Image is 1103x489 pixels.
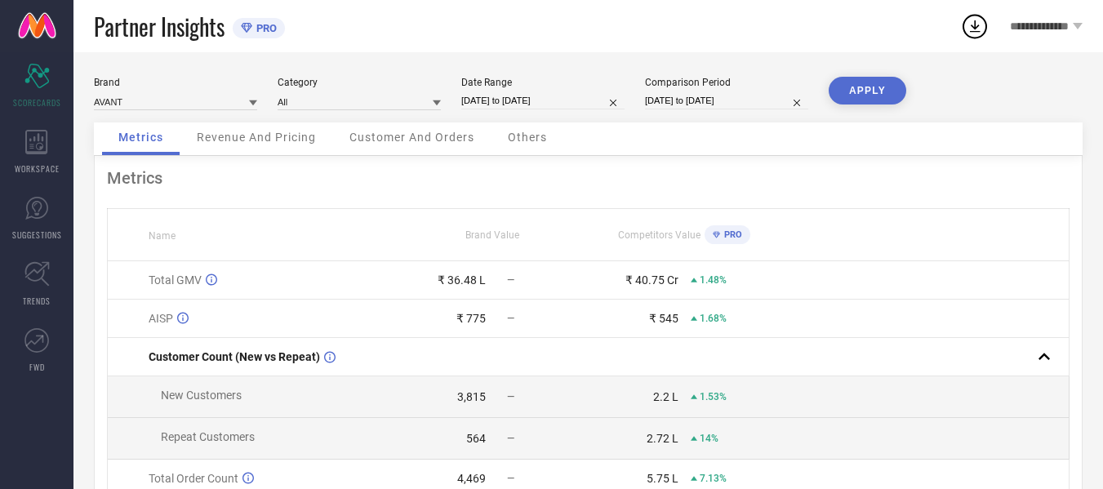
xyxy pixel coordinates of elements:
span: 1.53% [700,391,727,402]
div: 4,469 [457,472,486,485]
span: 1.48% [700,274,727,286]
span: Repeat Customers [161,430,255,443]
div: ₹ 36.48 L [438,273,486,287]
div: 5.75 L [647,472,678,485]
span: Name [149,230,176,242]
div: 3,815 [457,390,486,403]
span: Others [508,131,547,144]
span: Total Order Count [149,472,238,485]
span: TRENDS [23,295,51,307]
div: ₹ 545 [649,312,678,325]
div: ₹ 775 [456,312,486,325]
span: 7.13% [700,473,727,484]
div: Category [278,77,441,88]
input: Select date range [461,92,625,109]
span: — [507,313,514,324]
span: Brand Value [465,229,519,241]
div: Comparison Period [645,77,808,88]
span: 1.68% [700,313,727,324]
div: Metrics [107,168,1070,188]
span: — [507,391,514,402]
span: New Customers [161,389,242,402]
span: — [507,274,514,286]
span: SUGGESTIONS [12,229,62,241]
span: 14% [700,433,718,444]
span: Partner Insights [94,10,225,43]
button: APPLY [829,77,906,104]
span: WORKSPACE [15,162,60,175]
span: Customer Count (New vs Repeat) [149,350,320,363]
div: 2.2 L [653,390,678,403]
span: — [507,473,514,484]
span: Revenue And Pricing [197,131,316,144]
div: 2.72 L [647,432,678,445]
span: Competitors Value [618,229,700,241]
div: ₹ 40.75 Cr [625,273,678,287]
div: Open download list [960,11,990,41]
div: Brand [94,77,257,88]
span: Total GMV [149,273,202,287]
input: Select comparison period [645,92,808,109]
span: PRO [720,229,742,240]
div: 564 [466,432,486,445]
span: — [507,433,514,444]
span: AISP [149,312,173,325]
span: Customer And Orders [349,131,474,144]
span: FWD [29,361,45,373]
span: PRO [252,22,277,34]
span: SCORECARDS [13,96,61,109]
span: Metrics [118,131,163,144]
div: Date Range [461,77,625,88]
